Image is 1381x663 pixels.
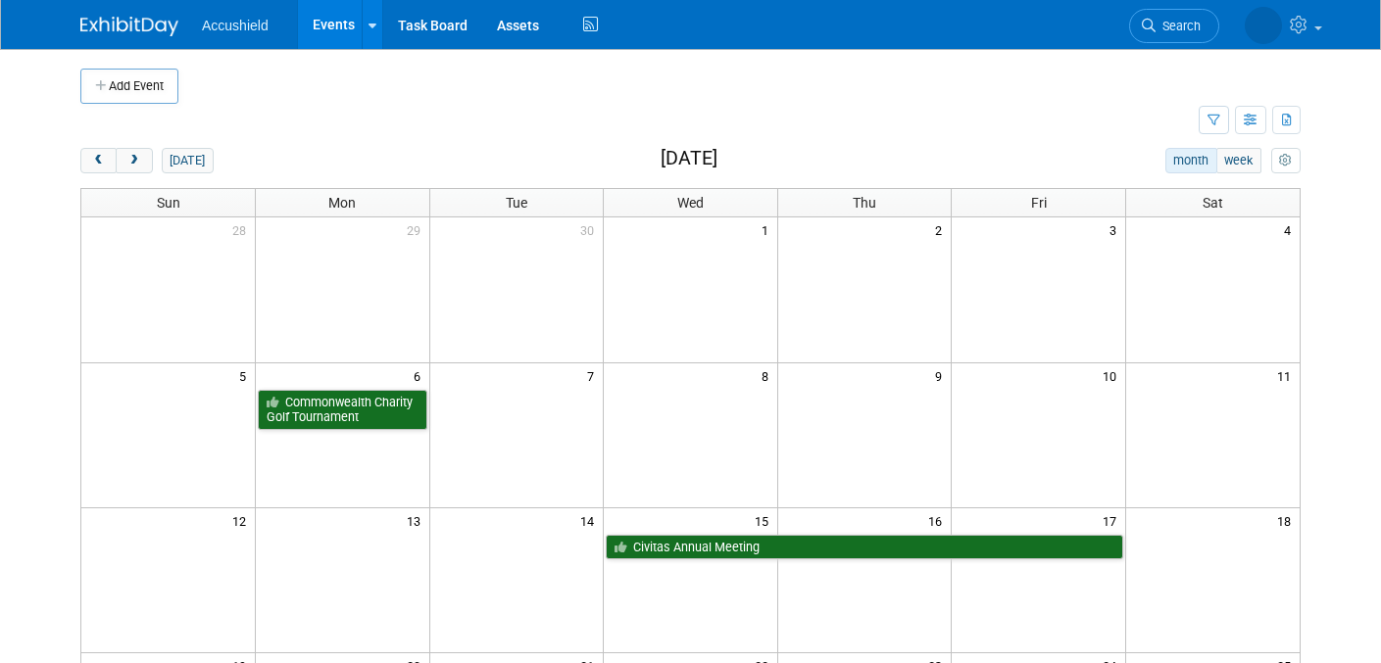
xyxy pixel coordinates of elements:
span: Fri [1031,195,1047,211]
span: Wed [677,195,704,211]
span: 13 [405,508,429,533]
a: Civitas Annual Meeting [606,535,1123,560]
span: 10 [1101,363,1125,388]
span: 9 [933,363,951,388]
span: Accushield [202,18,269,33]
span: 12 [230,508,255,533]
span: 11 [1275,363,1300,388]
button: Add Event [80,69,178,104]
span: 8 [760,363,777,388]
span: 15 [753,508,777,533]
button: myCustomButton [1271,148,1301,173]
a: Commonwealth Charity Golf Tournament [258,390,427,430]
a: Search [1129,9,1219,43]
span: 16 [926,508,951,533]
span: 17 [1101,508,1125,533]
i: Personalize Calendar [1279,155,1292,167]
button: next [116,148,152,173]
span: Mon [328,195,356,211]
span: Thu [853,195,876,211]
button: month [1165,148,1217,173]
span: Search [1156,19,1201,33]
button: week [1216,148,1261,173]
span: 4 [1282,217,1300,242]
span: 18 [1275,508,1300,533]
span: 29 [405,217,429,242]
img: ExhibitDay [80,17,178,36]
button: prev [80,148,117,173]
span: Sun [157,195,180,211]
h2: [DATE] [661,148,717,169]
span: 28 [230,217,255,242]
span: Tue [506,195,527,211]
span: 1 [760,217,777,242]
span: 6 [412,363,429,388]
span: 30 [578,217,603,242]
span: 2 [933,217,951,242]
span: 14 [578,508,603,533]
span: 7 [585,363,603,388]
span: Sat [1203,195,1223,211]
span: 5 [237,363,255,388]
img: Peggy White [1245,7,1282,44]
span: 3 [1108,217,1125,242]
button: [DATE] [162,148,214,173]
